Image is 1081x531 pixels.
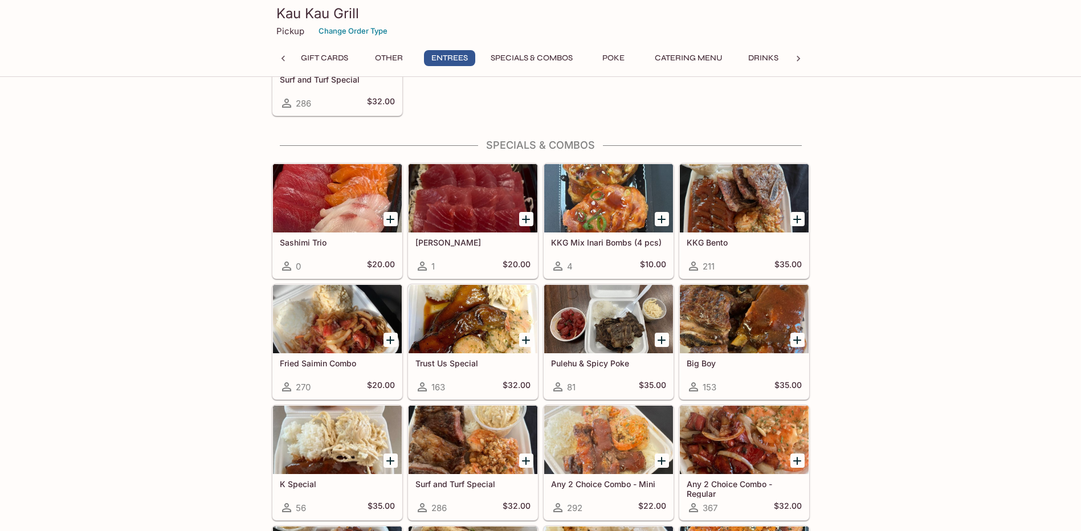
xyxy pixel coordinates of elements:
span: 163 [431,382,445,393]
h5: $35.00 [774,380,802,394]
div: Big Boy [680,285,809,353]
span: 367 [703,503,717,513]
button: Add Surf and Turf Special [519,454,533,468]
div: Ahi Sashimi [409,164,537,232]
span: 292 [567,503,582,513]
button: Add Trust Us Special [519,333,533,347]
a: Any 2 Choice Combo - Mini292$22.00 [544,405,674,520]
div: Any 2 Choice Combo - Regular [680,406,809,474]
button: Add Sashimi Trio [384,212,398,226]
h5: $20.00 [367,259,395,273]
button: Add Any 2 Choice Combo - Regular [790,454,805,468]
span: 4 [567,261,573,272]
a: KKG Mix Inari Bombs (4 pcs)4$10.00 [544,164,674,279]
a: Any 2 Choice Combo - Regular367$32.00 [679,405,809,520]
a: Surf and Turf Special286$32.00 [408,405,538,520]
button: Specials & Combos [484,50,579,66]
h5: Surf and Turf Special [415,479,531,489]
a: KKG Bento211$35.00 [679,164,809,279]
div: Trust Us Special [409,285,537,353]
h3: Kau Kau Grill [276,5,805,22]
h5: K Special [280,479,395,489]
h5: $35.00 [774,259,802,273]
h5: Fried Saimin Combo [280,358,395,368]
div: Surf and Turf Special [409,406,537,474]
h5: $10.00 [640,259,666,273]
button: Entrees [424,50,475,66]
button: Add K Special [384,454,398,468]
span: 270 [296,382,311,393]
a: Pulehu & Spicy Poke81$35.00 [544,284,674,399]
h5: $35.00 [639,380,666,394]
button: Drinks [738,50,789,66]
span: 1 [431,261,435,272]
button: Other [364,50,415,66]
button: Add KKG Bento [790,212,805,226]
div: Sashimi Trio [273,164,402,232]
button: Change Order Type [313,22,393,40]
p: Pickup [276,26,304,36]
div: Fried Saimin Combo [273,285,402,353]
h5: KKG Mix Inari Bombs (4 pcs) [551,238,666,247]
button: Catering Menu [648,50,729,66]
button: Add Big Boy [790,333,805,347]
h4: Specials & Combos [272,139,810,152]
a: Trust Us Special163$32.00 [408,284,538,399]
div: K Special [273,406,402,474]
h5: Pulehu & Spicy Poke [551,358,666,368]
button: Add Fried Saimin Combo [384,333,398,347]
h5: $20.00 [367,380,395,394]
a: Fried Saimin Combo270$20.00 [272,284,402,399]
span: 81 [567,382,576,393]
div: Any 2 Choice Combo - Mini [544,406,673,474]
h5: Big Boy [687,358,802,368]
h5: $20.00 [503,259,531,273]
a: Big Boy153$35.00 [679,284,809,399]
button: Add Any 2 Choice Combo - Mini [655,454,669,468]
h5: Any 2 Choice Combo - Mini [551,479,666,489]
a: Sashimi Trio0$20.00 [272,164,402,279]
button: Gift Cards [295,50,354,66]
button: Poke [588,50,639,66]
a: K Special56$35.00 [272,405,402,520]
h5: Trust Us Special [415,358,531,368]
h5: $32.00 [774,501,802,514]
h5: $35.00 [368,501,395,514]
span: 211 [703,261,715,272]
span: 286 [431,503,447,513]
button: Add Pulehu & Spicy Poke [655,333,669,347]
h5: $22.00 [638,501,666,514]
span: 153 [703,382,716,393]
span: 286 [296,98,311,109]
h5: Surf and Turf Special [280,75,395,84]
h5: KKG Bento [687,238,802,247]
div: KKG Bento [680,164,809,232]
h5: $32.00 [367,96,395,110]
span: 56 [296,503,306,513]
button: Add Ahi Sashimi [519,212,533,226]
h5: Any 2 Choice Combo - Regular [687,479,802,498]
h5: $32.00 [503,380,531,394]
span: 0 [296,261,301,272]
h5: [PERSON_NAME] [415,238,531,247]
a: [PERSON_NAME]1$20.00 [408,164,538,279]
div: KKG Mix Inari Bombs (4 pcs) [544,164,673,232]
h5: $32.00 [503,501,531,514]
h5: Sashimi Trio [280,238,395,247]
button: Add KKG Mix Inari Bombs (4 pcs) [655,212,669,226]
div: Pulehu & Spicy Poke [544,285,673,353]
